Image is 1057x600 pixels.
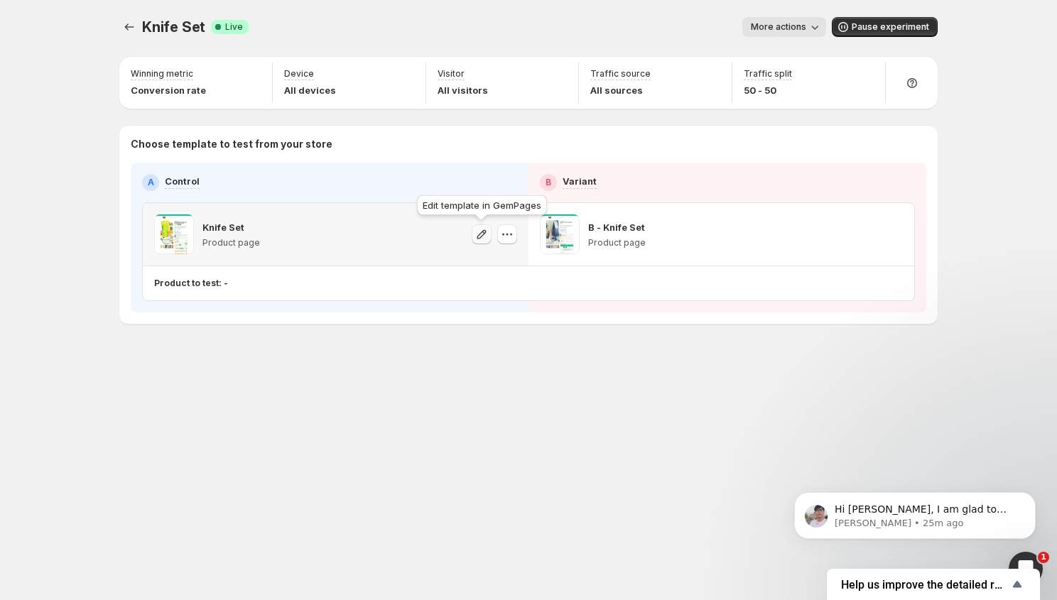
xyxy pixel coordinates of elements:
img: Knife Set [154,214,194,254]
p: All devices [284,83,336,97]
p: Variant [563,174,597,188]
p: Choose template to test from your store [131,137,926,151]
h2: A [148,177,154,188]
span: Pause experiment [852,21,929,33]
button: Experiments [119,17,139,37]
button: Pause experiment [832,17,938,37]
p: Device [284,68,314,80]
iframe: Intercom notifications message [773,462,1057,562]
p: Conversion rate [131,83,206,97]
p: Knife Set [202,220,244,234]
iframe: Intercom live chat [1009,552,1043,586]
p: All sources [590,83,651,97]
p: Product to test: - [154,278,228,289]
p: Product page [202,237,260,249]
button: Show survey - Help us improve the detailed report for A/B campaigns [841,576,1026,593]
p: Winning metric [131,68,193,80]
p: Control [165,174,200,188]
span: More actions [751,21,806,33]
span: Live [225,21,243,33]
span: 1 [1038,552,1049,563]
p: Traffic source [590,68,651,80]
p: Product page [588,237,646,249]
p: 50 - 50 [744,83,792,97]
p: Visitor [438,68,465,80]
span: Knife Set [142,18,205,36]
p: B - Knife Set [588,220,645,234]
p: Traffic split [744,68,792,80]
p: All visitors [438,83,488,97]
span: Help us improve the detailed report for A/B campaigns [841,578,1009,591]
button: More actions [742,17,826,37]
h2: B [546,177,551,188]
